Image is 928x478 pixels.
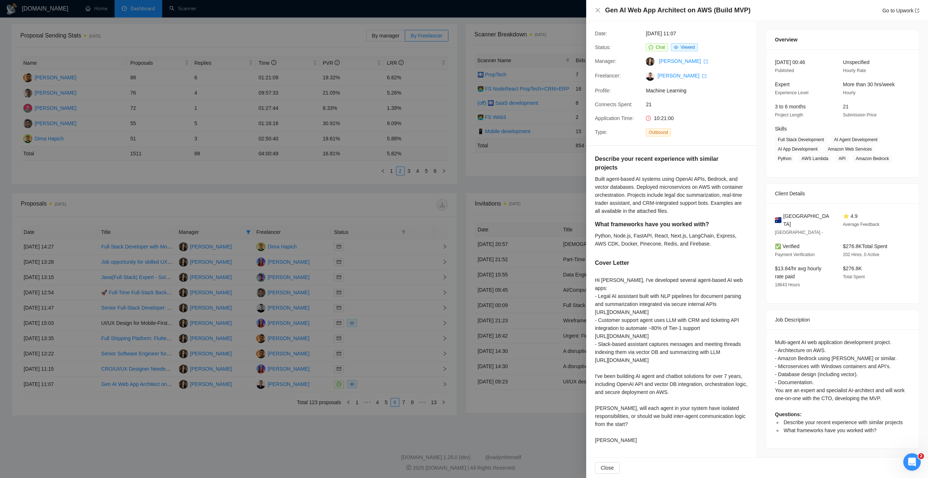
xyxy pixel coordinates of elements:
[843,266,862,271] span: $276.8K
[843,252,879,257] span: 202 Hires, 0 Active
[843,104,849,109] span: 21
[595,73,621,79] span: Freelancer:
[775,112,803,117] span: Project Length
[783,212,831,228] span: [GEOGRAPHIC_DATA]
[595,220,725,229] h5: What frameworks have you worked with?
[595,31,607,36] span: Date:
[775,411,801,417] strong: Questions:
[646,116,651,121] span: clock-circle
[595,259,629,267] h5: Cover Letter
[784,419,903,425] span: Describe your recent experience with similar projects
[702,74,707,78] span: export
[659,58,708,64] a: [PERSON_NAME] export
[595,115,634,121] span: Application Time:
[595,7,601,13] button: Close
[595,175,748,215] div: Built agent-based AI systems using OpenAI APIs, Bedrock, and vector databases. Deployed microserv...
[646,29,755,37] span: [DATE] 11:07
[836,155,848,163] span: API
[595,58,616,64] span: Manager:
[775,104,806,109] span: 3 to 6 months
[775,230,823,235] span: [GEOGRAPHIC_DATA] -
[843,243,887,249] span: $276.8K Total Spent
[882,8,919,13] a: Go to Upworkexport
[646,72,655,81] img: c15_qIW-cpTr0uMBzOpeUVIui0vydtQAz1L0REMAztaNfr-CCnv8hVSjWEbaKGfUtl
[595,44,611,50] span: Status:
[775,36,797,44] span: Overview
[775,266,821,279] span: $13.84/hr avg hourly rate paid
[775,68,794,73] span: Published
[843,59,869,65] span: Unspecified
[775,136,827,144] span: Full Stack Development
[649,45,653,49] span: message
[903,453,921,471] iframe: Intercom live chat
[831,136,880,144] span: AI Agent Development
[681,45,695,50] span: Viewed
[595,276,748,444] div: Hi [PERSON_NAME], I've developed several agent-based AI web apps: - Legal AI assistant built with...
[595,232,748,248] div: Python, Node.js, FastAPI, React, Next.js, LangChain, Express, AWS CDK, Docker, Pinecone, Redis, a...
[799,155,831,163] span: AWS Lambda
[843,112,877,117] span: Submission Price
[775,126,787,132] span: Skills
[843,81,895,87] span: More than 30 hrs/week
[843,68,866,73] span: Hourly Rate
[775,338,910,434] div: Multi-agent AI web application development project. - Architecture on AWS. - Amazon Bedrock using...
[704,59,708,64] span: export
[853,155,892,163] span: Amazon Bedrock
[674,45,678,49] span: eye
[843,274,865,279] span: Total Spent
[775,216,781,224] img: 🇦🇺
[775,252,815,257] span: Payment Verification
[657,73,707,79] a: [PERSON_NAME] export
[646,128,671,136] span: Outbound
[656,45,665,50] span: Chat
[784,427,876,433] span: What frameworks have you worked with?
[825,145,875,153] span: Amazon Web Services
[775,243,800,249] span: ✅ Verified
[654,115,674,121] span: 10:21:00
[646,87,755,95] span: Machine Learning
[775,90,808,95] span: Experience Level
[605,6,751,15] h4: Gen AI Web App Architect on AWS (Build MVP)
[843,90,856,95] span: Hourly
[775,145,820,153] span: AI App Development
[646,100,755,108] span: 21
[843,222,880,227] span: Average Feedback
[595,155,725,172] h5: Describe your recent experience with similar projects
[775,59,805,65] span: [DATE] 00:46
[843,213,857,219] span: ⭐ 4.9
[595,7,601,13] span: close
[601,464,614,472] span: Close
[775,81,789,87] span: Expert
[595,88,611,93] span: Profile:
[595,462,620,474] button: Close
[915,8,919,13] span: export
[775,282,800,287] span: 18643 Hours
[595,129,607,135] span: Type:
[595,101,633,107] span: Connects Spent:
[775,155,794,163] span: Python
[918,453,924,459] span: 2
[775,184,910,203] div: Client Details
[775,310,910,330] div: Job Description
